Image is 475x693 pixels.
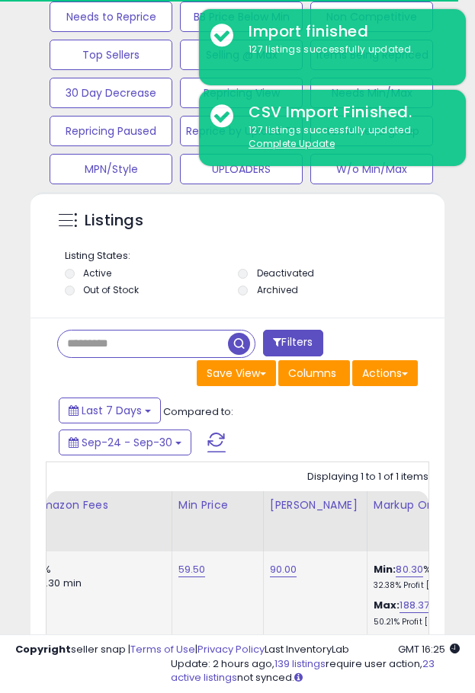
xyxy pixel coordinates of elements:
button: W/o Min/Max [310,154,433,184]
button: Actions [352,360,418,386]
a: 188.37 [400,598,429,613]
button: BB Price Below Min [180,2,303,32]
div: CSV Import Finished. [237,101,454,123]
span: Compared to: [163,404,233,419]
button: Non Competitive [310,2,433,32]
div: 127 listings successfully updated. [237,43,454,57]
b: Max: [374,598,400,612]
b: Min: [374,562,396,576]
button: Columns [278,360,350,386]
button: Selling @ Max [180,40,303,70]
div: Import finished [237,21,454,43]
div: Min Price [178,497,257,513]
button: Top Sellers [50,40,172,70]
a: 59.50 [178,562,206,577]
label: Out of Stock [83,283,139,296]
div: 127 listings successfully updated. [237,123,454,152]
button: Needs to Reprice [50,2,172,32]
a: 80.30 [396,562,423,577]
span: Columns [288,366,336,381]
a: 90.00 [270,562,297,577]
div: Amazon Fees [34,497,165,513]
button: 30 Day Decrease [50,78,172,108]
a: 139 listings [274,656,326,671]
a: 23 active listings [171,656,435,685]
p: Listing States: [65,249,414,263]
div: [PERSON_NAME] [270,497,361,513]
div: seller snap | | [15,643,265,657]
span: Sep-24 - Sep-30 [82,435,172,450]
div: $0.30 min [34,576,160,590]
div: 15% [34,563,160,576]
button: UPLOADERS [180,154,303,184]
button: Repricing Paused [50,116,172,146]
label: Archived [257,283,298,296]
button: Filters [263,330,323,356]
strong: Copyright [15,642,71,656]
button: Reprice by Upload TA [180,116,303,146]
button: Last 7 Days [59,398,161,423]
a: Terms of Use [130,642,195,656]
a: Privacy Policy [197,642,265,656]
button: Sep-24 - Sep-30 [59,430,191,455]
u: Complete Update [249,137,335,150]
button: Repricing View [180,78,303,108]
div: Displaying 1 to 1 of 1 items [307,470,428,484]
label: Active [83,267,111,279]
button: MPN/Style [50,154,172,184]
span: 2025-10-8 16:25 GMT [398,642,460,656]
div: Last InventoryLab Update: 2 hours ago, require user action, not synced. [171,643,460,685]
span: Last 7 Days [82,403,142,418]
h5: Listings [85,210,143,232]
button: Save View [197,360,276,386]
label: Deactivated [257,267,314,279]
